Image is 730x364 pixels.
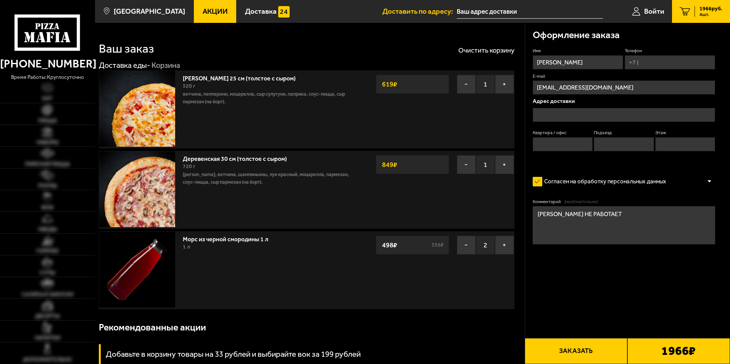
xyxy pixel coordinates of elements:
[533,73,715,80] label: E-mail
[183,72,303,82] a: [PERSON_NAME] 25 см (толстое с сыром)
[699,12,722,17] span: 4 шт.
[278,6,290,18] img: 15daf4d41897b9f0e9f617042186c801.svg
[457,155,476,174] button: −
[183,171,352,186] p: [PERSON_NAME], ветчина, шампиньоны, лук красный, моцарелла, пармезан, соус-пицца, сыр пармезан (н...
[533,199,715,205] label: Комментарий
[382,8,457,15] span: Доставить по адресу:
[203,8,228,15] span: Акции
[36,249,59,254] span: Горячее
[38,227,57,232] span: Обеды
[625,48,715,54] label: Телефон
[594,130,654,136] label: Подъезд
[661,345,696,357] b: 1966 ₽
[42,96,53,101] span: Хит
[525,338,627,364] button: Заказать
[99,323,206,332] h3: Рекомендованные акции
[183,163,195,170] span: 720 г
[533,130,593,136] label: Квартира / офис
[37,140,58,145] span: Наборы
[23,357,72,362] span: Дополнительно
[457,5,603,19] input: Ваш адрес доставки
[22,292,73,297] span: Салаты и закуски
[533,174,674,189] label: Согласен на обработку персональных данных
[495,155,514,174] button: +
[699,6,722,11] span: 1966 руб.
[25,162,70,167] span: Римская пицца
[495,236,514,255] button: +
[476,155,495,174] span: 1
[38,118,57,123] span: Пицца
[457,236,476,255] button: −
[533,30,620,40] h3: Оформление заказа
[457,75,476,94] button: −
[564,199,598,205] span: (необязательно)
[458,47,514,54] button: Очистить корзину
[35,314,60,319] span: Десерты
[183,90,352,106] p: ветчина, пепперони, моцарелла, сыр сулугуни, паприка, соус-пицца, сыр пармезан (на борт).
[114,8,185,15] span: [GEOGRAPHIC_DATA]
[41,205,54,210] span: WOK
[35,335,60,341] span: Напитки
[40,270,55,276] span: Супы
[495,75,514,94] button: +
[380,77,399,91] strong: 619 ₽
[380,238,399,252] strong: 498 ₽
[430,242,445,248] s: 556 ₽
[644,8,664,15] span: Войти
[183,153,295,162] a: Деревенская 30 см (толстое с сыром)
[380,157,399,172] strong: 849 ₽
[655,130,715,136] label: Этаж
[38,183,57,189] span: Роллы
[183,83,195,89] span: 520 г
[533,48,623,54] label: Имя
[99,43,154,55] h1: Ваш заказ
[99,61,150,70] a: Доставка еды-
[183,233,276,243] a: Морс из черной смородины 1 л
[625,55,715,69] input: +7 (
[106,350,361,358] h3: Добавьте в корзину товары на 33 рублей и выбирайте вок за 199 рублей
[476,236,495,255] span: 2
[533,55,623,69] input: Имя
[533,98,715,104] p: Адрес доставки
[183,244,190,250] span: 1 л
[533,80,715,95] input: @
[151,61,180,71] div: Корзина
[476,75,495,94] span: 1
[245,8,277,15] span: Доставка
